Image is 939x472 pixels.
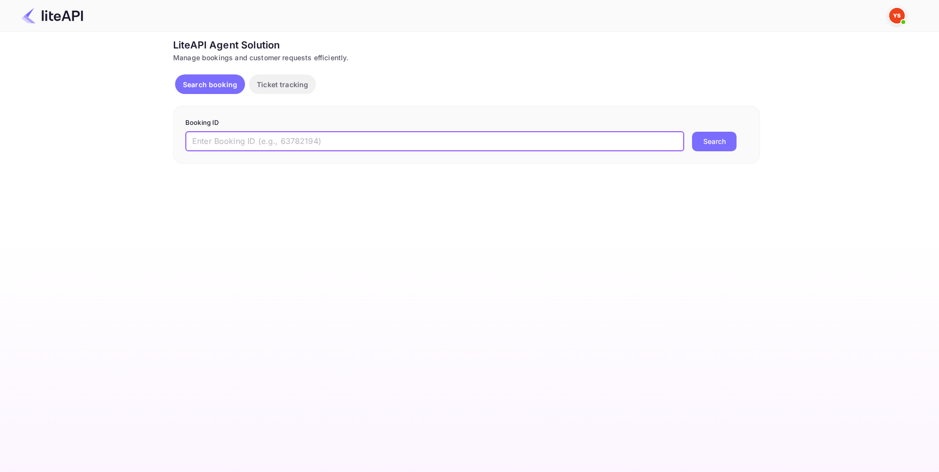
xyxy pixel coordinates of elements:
p: Booking ID [185,118,748,128]
img: LiteAPI Logo [22,8,83,24]
input: Enter Booking ID (e.g., 63782194) [185,132,684,151]
img: Yandex Support [889,8,905,24]
div: LiteAPI Agent Solution [173,38,760,52]
p: Search booking [183,79,237,90]
button: Search [692,132,737,151]
div: Manage bookings and customer requests efficiently. [173,52,760,63]
p: Ticket tracking [257,79,308,90]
